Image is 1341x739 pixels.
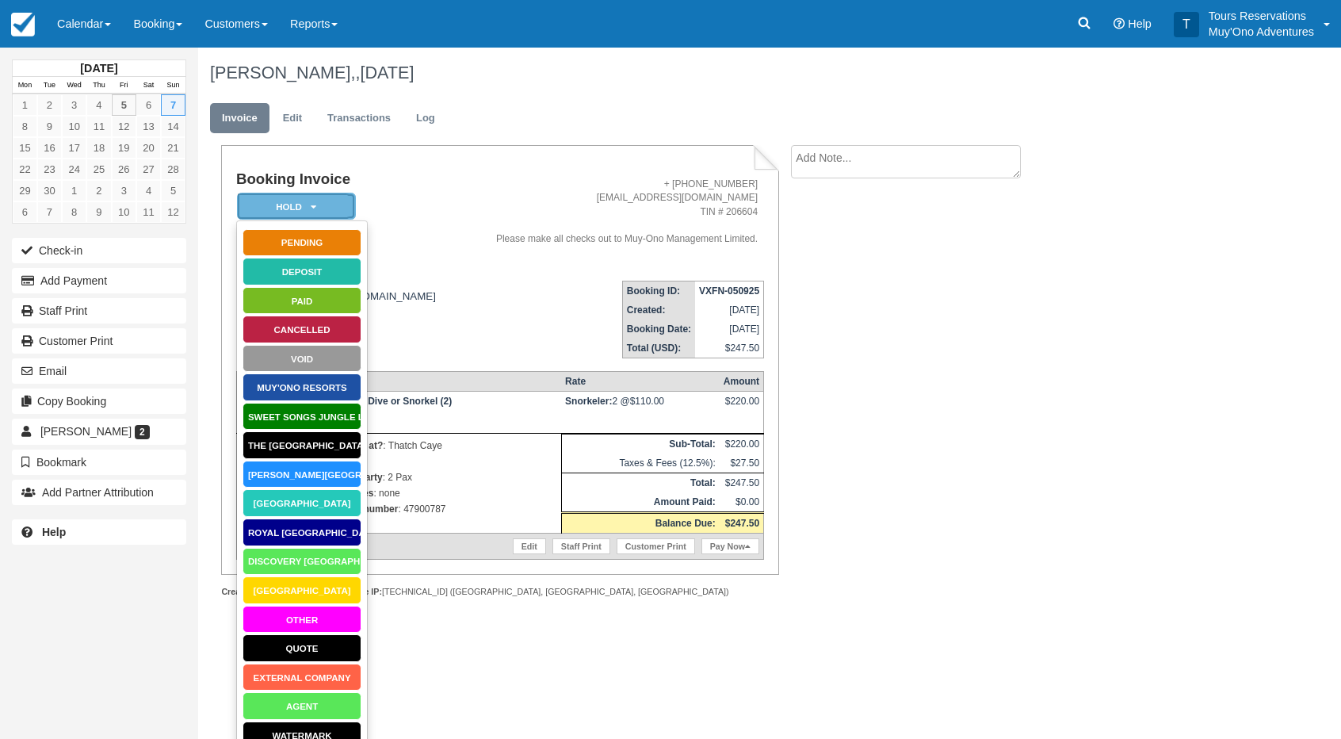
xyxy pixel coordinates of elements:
[243,692,361,720] a: AGENT
[86,180,111,201] a: 2
[236,391,561,433] td: [DATE] 01:30 PM - 05:30 PM
[1209,8,1314,24] p: Tours Reservations
[161,201,185,223] a: 12
[720,434,764,454] td: $220.00
[241,454,557,469] p: : an
[221,587,268,596] strong: Created by:
[315,103,403,134] a: Transactions
[210,63,1192,82] h1: [PERSON_NAME],,
[37,116,62,137] a: 9
[86,159,111,180] a: 25
[237,193,356,220] em: HOLD
[86,116,111,137] a: 11
[13,77,37,94] th: Mon
[243,316,361,343] a: Cancelled
[561,371,720,391] th: Rate
[243,229,361,257] a: Pending
[724,396,759,419] div: $220.00
[62,201,86,223] a: 8
[136,180,161,201] a: 4
[236,192,350,221] a: HOLD
[40,425,132,438] span: [PERSON_NAME]
[13,201,37,223] a: 6
[62,94,86,116] a: 3
[1114,18,1125,29] i: Help
[12,519,186,545] a: Help
[136,94,161,116] a: 6
[12,480,186,505] button: Add Partner Attribution
[241,438,557,454] p: : Thatch Caye
[404,103,447,134] a: Log
[37,159,62,180] a: 23
[161,137,185,159] a: 21
[699,285,759,297] strong: VXFN-050925
[513,538,546,554] a: Edit
[221,586,778,598] div: Tours Reservations [TECHNICAL_ID] ([GEOGRAPHIC_DATA], [GEOGRAPHIC_DATA], [GEOGRAPHIC_DATA])
[725,518,759,529] strong: $247.50
[243,606,361,634] a: Other
[622,281,695,301] th: Booking ID:
[161,116,185,137] a: 14
[12,419,186,444] a: [PERSON_NAME] 2
[42,526,66,538] b: Help
[13,94,37,116] a: 1
[112,159,136,180] a: 26
[561,454,720,473] td: Taxes & Fees (12.5%):
[243,287,361,315] a: Paid
[552,538,610,554] a: Staff Print
[13,116,37,137] a: 8
[243,461,361,488] a: [PERSON_NAME][GEOGRAPHIC_DATA]
[136,116,161,137] a: 13
[80,62,117,75] strong: [DATE]
[360,63,414,82] span: [DATE]
[1209,24,1314,40] p: Muy'Ono Adventures
[161,94,185,116] a: 7
[11,13,35,36] img: checkfront-main-nav-mini-logo.png
[37,180,62,201] a: 30
[12,358,186,384] button: Email
[1174,12,1199,37] div: T
[465,178,758,246] address: + [PHONE_NUMBER] [EMAIL_ADDRESS][DOMAIN_NAME] TIN # 206604 Please make all checks out to Muy-Ono ...
[617,538,695,554] a: Customer Print
[243,489,361,517] a: [GEOGRAPHIC_DATA]
[243,664,361,691] a: External Company
[630,396,664,407] span: $110.00
[243,431,361,459] a: The [GEOGRAPHIC_DATA]
[695,320,764,339] td: [DATE]
[12,238,186,263] button: Check-in
[13,180,37,201] a: 29
[561,492,720,513] th: Amount Paid:
[243,403,361,431] a: Sweet Songs Jungle L
[112,180,136,201] a: 3
[695,339,764,358] td: $247.50
[86,94,111,116] a: 4
[243,634,361,662] a: Quote
[62,137,86,159] a: 17
[136,159,161,180] a: 27
[720,473,764,492] td: $247.50
[1128,17,1152,30] span: Help
[720,492,764,513] td: $0.00
[236,371,561,391] th: Item
[561,473,720,492] th: Total:
[37,137,62,159] a: 16
[241,485,557,501] p: : none
[622,301,695,320] th: Created:
[210,103,269,134] a: Invoice
[561,434,720,454] th: Sub-Total:
[241,469,557,485] p: : 2 Pax
[161,77,185,94] th: Sun
[86,77,111,94] th: Thu
[86,137,111,159] a: 18
[565,396,612,407] strong: Snorkeler
[720,371,764,391] th: Amount
[243,345,361,373] a: Void
[241,501,557,517] p: : 47900787
[243,576,361,604] a: [GEOGRAPHIC_DATA]
[561,512,720,533] th: Balance Due:
[12,298,186,324] a: Staff Print
[112,77,136,94] th: Fri
[161,159,185,180] a: 28
[37,94,62,116] a: 2
[112,201,136,223] a: 10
